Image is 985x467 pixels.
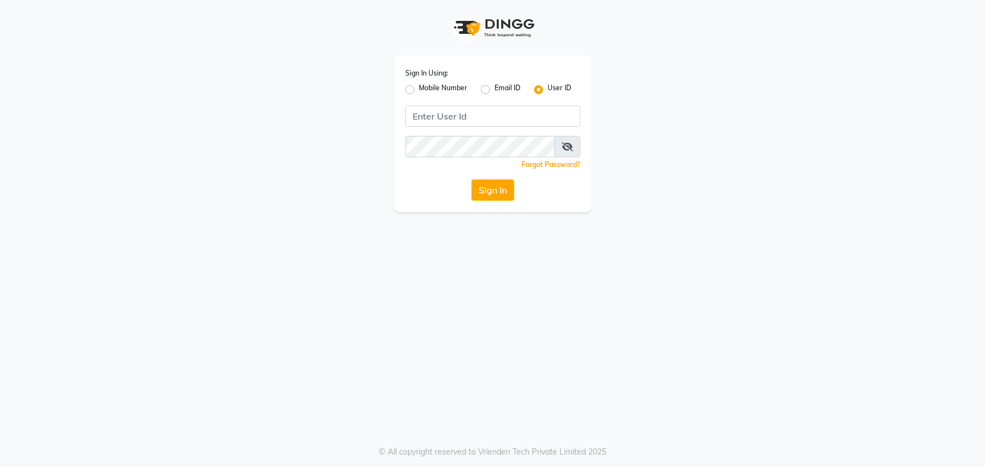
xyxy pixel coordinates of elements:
img: logo1.svg [448,11,538,45]
a: Forgot Password? [522,160,580,169]
input: Username [405,105,580,127]
label: User ID [548,83,571,96]
label: Email ID [494,83,520,96]
label: Mobile Number [419,83,467,96]
input: Username [405,136,555,157]
label: Sign In Using: [405,68,448,78]
button: Sign In [471,179,514,201]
